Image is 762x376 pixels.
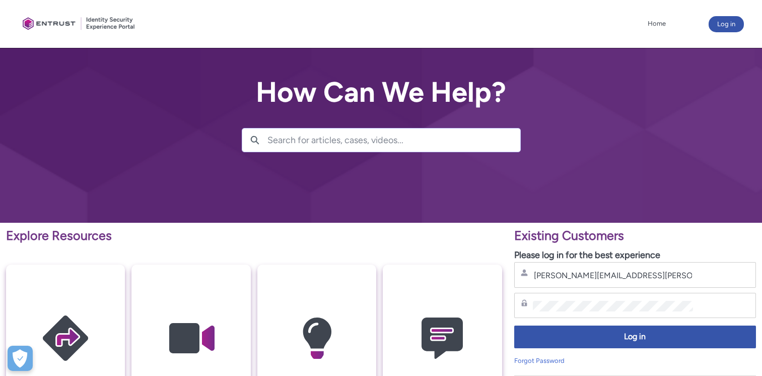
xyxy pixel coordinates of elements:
[242,77,521,108] h2: How Can We Help?
[514,226,756,245] p: Existing Customers
[242,129,267,152] button: Search
[267,129,520,152] input: Search for articles, cases, videos...
[709,16,744,32] button: Log in
[8,346,33,371] button: Open Preferences
[533,270,693,281] input: Username
[514,326,756,348] button: Log in
[521,331,749,343] span: Log in
[6,226,502,245] p: Explore Resources
[514,248,756,262] p: Please log in for the best experience
[8,346,33,371] div: Cookie Preferences
[514,357,565,364] a: Forgot Password
[645,16,668,31] a: Home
